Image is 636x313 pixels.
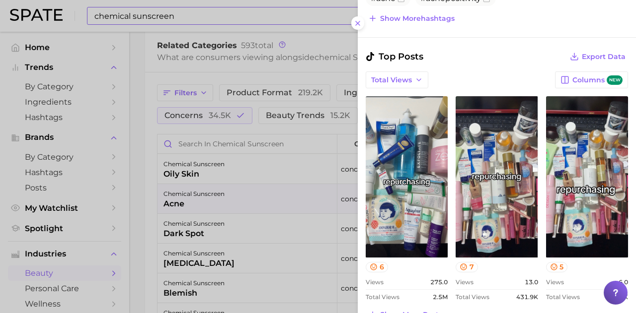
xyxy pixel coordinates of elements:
[546,293,580,301] span: Total Views
[546,278,564,286] span: Views
[433,293,448,301] span: 2.5m
[366,11,457,25] button: Show morehashtags
[366,293,399,301] span: Total Views
[525,278,538,286] span: 13.0
[619,278,628,286] span: 6.0
[456,293,489,301] span: Total Views
[555,71,628,88] button: Columnsnew
[582,53,626,61] span: Export Data
[607,75,623,85] span: new
[366,278,384,286] span: Views
[546,262,568,272] button: 5
[516,293,538,301] span: 431.9k
[567,50,628,63] button: Export Data
[572,75,623,85] span: Columns
[456,278,474,286] span: Views
[380,14,455,23] span: Show more hashtags
[371,76,412,84] span: Total Views
[456,262,478,272] button: 7
[430,278,448,286] span: 275.0
[366,50,423,63] span: Top Posts
[366,71,428,88] button: Total Views
[366,262,388,272] button: 6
